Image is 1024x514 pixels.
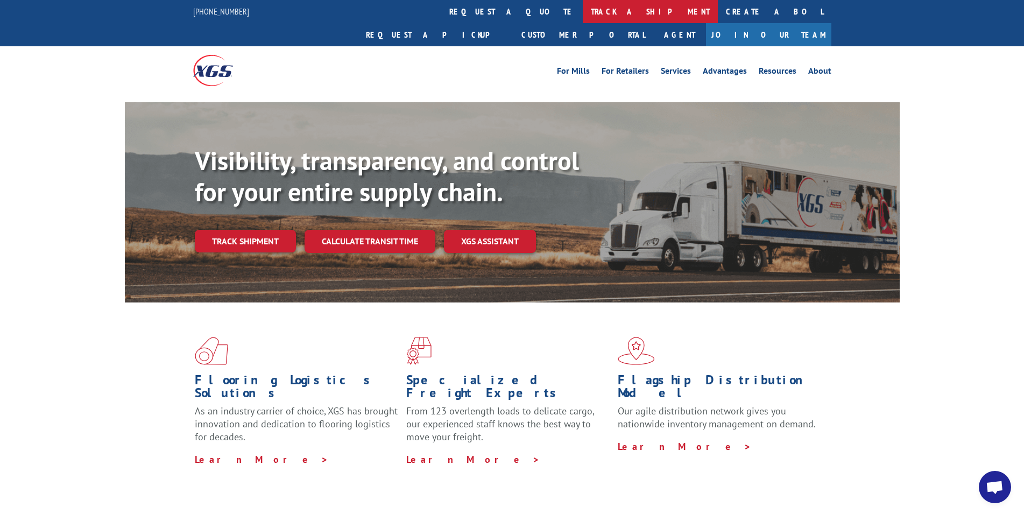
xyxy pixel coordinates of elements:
[195,230,296,252] a: Track shipment
[759,67,796,79] a: Resources
[195,405,398,443] span: As an industry carrier of choice, XGS has brought innovation and dedication to flooring logistics...
[618,405,816,430] span: Our agile distribution network gives you nationwide inventory management on demand.
[706,23,831,46] a: Join Our Team
[444,230,536,253] a: XGS ASSISTANT
[406,453,540,466] a: Learn More >
[406,405,610,453] p: From 123 overlength loads to delicate cargo, our experienced staff knows the best way to move you...
[557,67,590,79] a: For Mills
[193,6,249,17] a: [PHONE_NUMBER]
[618,337,655,365] img: xgs-icon-flagship-distribution-model-red
[358,23,513,46] a: Request a pickup
[703,67,747,79] a: Advantages
[653,23,706,46] a: Agent
[195,453,329,466] a: Learn More >
[305,230,435,253] a: Calculate transit time
[808,67,831,79] a: About
[406,337,432,365] img: xgs-icon-focused-on-flooring-red
[602,67,649,79] a: For Retailers
[979,471,1011,503] a: Open chat
[195,337,228,365] img: xgs-icon-total-supply-chain-intelligence-red
[513,23,653,46] a: Customer Portal
[195,374,398,405] h1: Flooring Logistics Solutions
[195,144,579,208] b: Visibility, transparency, and control for your entire supply chain.
[406,374,610,405] h1: Specialized Freight Experts
[618,440,752,453] a: Learn More >
[618,374,821,405] h1: Flagship Distribution Model
[661,67,691,79] a: Services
